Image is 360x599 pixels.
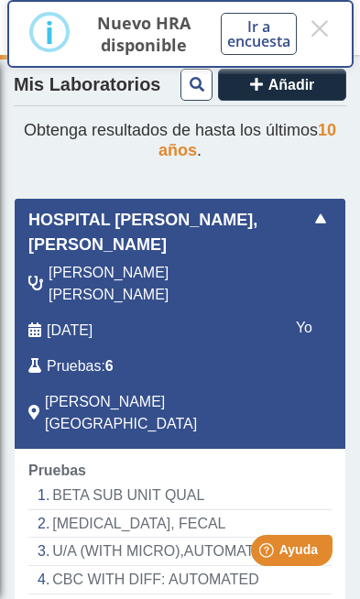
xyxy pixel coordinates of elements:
[28,208,310,257] span: Hospital [PERSON_NAME], [PERSON_NAME]
[24,121,336,159] span: Obtenga resultados de hasta los últimos .
[28,482,332,510] li: BETA SUB UNIT QUAL
[47,355,101,377] span: Pruebas
[105,358,114,374] b: 6
[14,74,160,96] h4: Mis Laboratorios
[308,12,331,45] button: Close this dialog
[47,320,93,342] span: 2025-09-09
[268,77,315,93] span: Añadir
[49,262,277,306] span: Munoz Saldana, Emilly
[197,528,340,579] iframe: Help widget launcher
[15,355,290,377] div: :
[89,12,200,56] p: Nuevo HRA disponible
[158,121,336,159] span: 10 años
[28,463,86,478] span: Pruebas
[221,13,297,55] button: Ir a encuesta
[28,510,332,539] li: [MEDICAL_DATA], FECAL
[28,566,332,594] li: CBC WITH DIFF: AUTOMATED
[274,317,334,339] span: Yo
[45,391,277,435] span: Ponce, PR
[28,538,332,566] li: U/A (WITH MICRO),AUTOMATED
[218,69,346,101] button: Añadir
